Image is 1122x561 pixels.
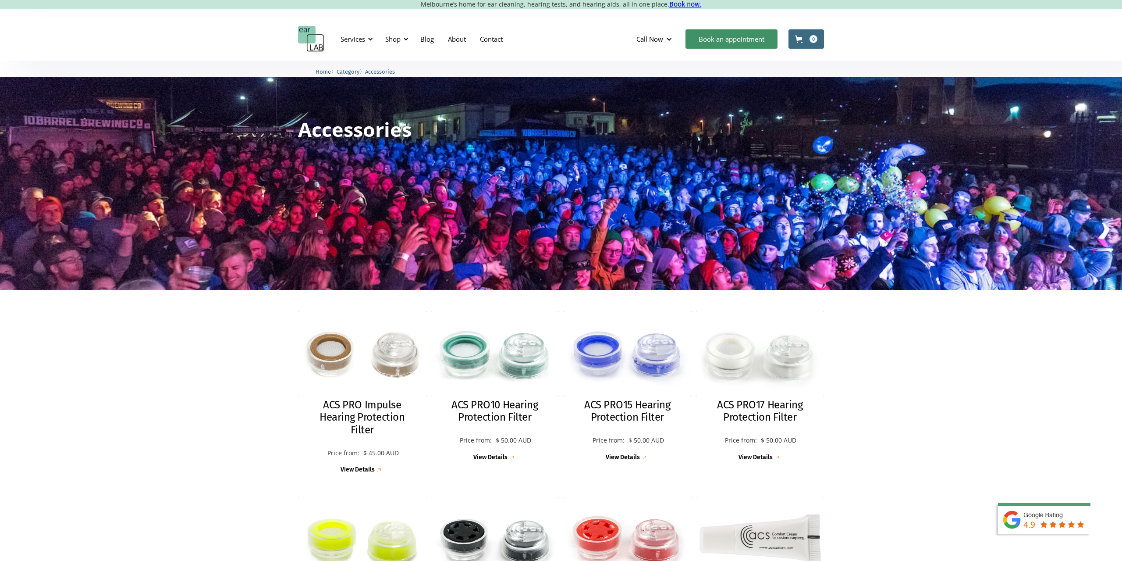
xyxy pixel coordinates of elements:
[316,67,337,76] li: 〉
[473,454,508,461] div: View Details
[431,311,559,397] img: ACS PRO10 Hearing Protection Filter
[636,35,663,43] div: Call Now
[629,26,681,52] div: Call Now
[572,399,683,424] h2: ACS PRO15 Hearing Protection Filter
[696,311,824,462] a: ACS PRO17 Hearing Protection FilterACS PRO17 Hearing Protection FilterPrice from:$ 50.00 AUDView ...
[606,454,640,461] div: View Details
[496,437,531,444] p: $ 50.00 AUD
[739,454,773,461] div: View Details
[563,311,692,462] a: ACS PRO15 Hearing Protection FilterACS PRO15 Hearing Protection FilterPrice from:$ 50.00 AUDView ...
[563,311,692,397] img: ACS PRO15 Hearing Protection Filter
[316,67,331,75] a: Home
[696,311,824,397] img: ACS PRO17 Hearing Protection Filter
[591,437,626,444] p: Price from:
[685,29,778,49] a: Book an appointment
[723,437,759,444] p: Price from:
[363,450,399,457] p: $ 45.00 AUD
[473,26,510,52] a: Contact
[298,311,426,475] a: ACS PRO Impulse Hearing Protection FilterACS PRO Impulse Hearing Protection FilterPrice from:$ 45...
[441,26,473,52] a: About
[337,68,359,75] span: Category
[341,466,375,474] div: View Details
[788,29,824,49] a: Open cart
[341,35,365,43] div: Services
[307,399,418,436] h2: ACS PRO Impulse Hearing Protection Filter
[380,26,411,52] div: Shop
[298,311,426,397] img: ACS PRO Impulse Hearing Protection Filter
[337,67,365,76] li: 〉
[298,26,324,52] a: home
[365,67,395,75] a: Accessories
[458,437,494,444] p: Price from:
[810,35,817,43] div: 0
[337,67,359,75] a: Category
[326,450,361,457] p: Price from:
[628,437,664,444] p: $ 50.00 AUD
[705,399,816,424] h2: ACS PRO17 Hearing Protection Filter
[440,399,550,424] h2: ACS PRO10 Hearing Protection Filter
[413,26,441,52] a: Blog
[365,68,395,75] span: Accessories
[298,119,412,139] h1: Accessories
[431,311,559,462] a: ACS PRO10 Hearing Protection FilterACS PRO10 Hearing Protection FilterPrice from:$ 50.00 AUDView ...
[761,437,796,444] p: $ 50.00 AUD
[335,26,376,52] div: Services
[316,68,331,75] span: Home
[385,35,401,43] div: Shop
